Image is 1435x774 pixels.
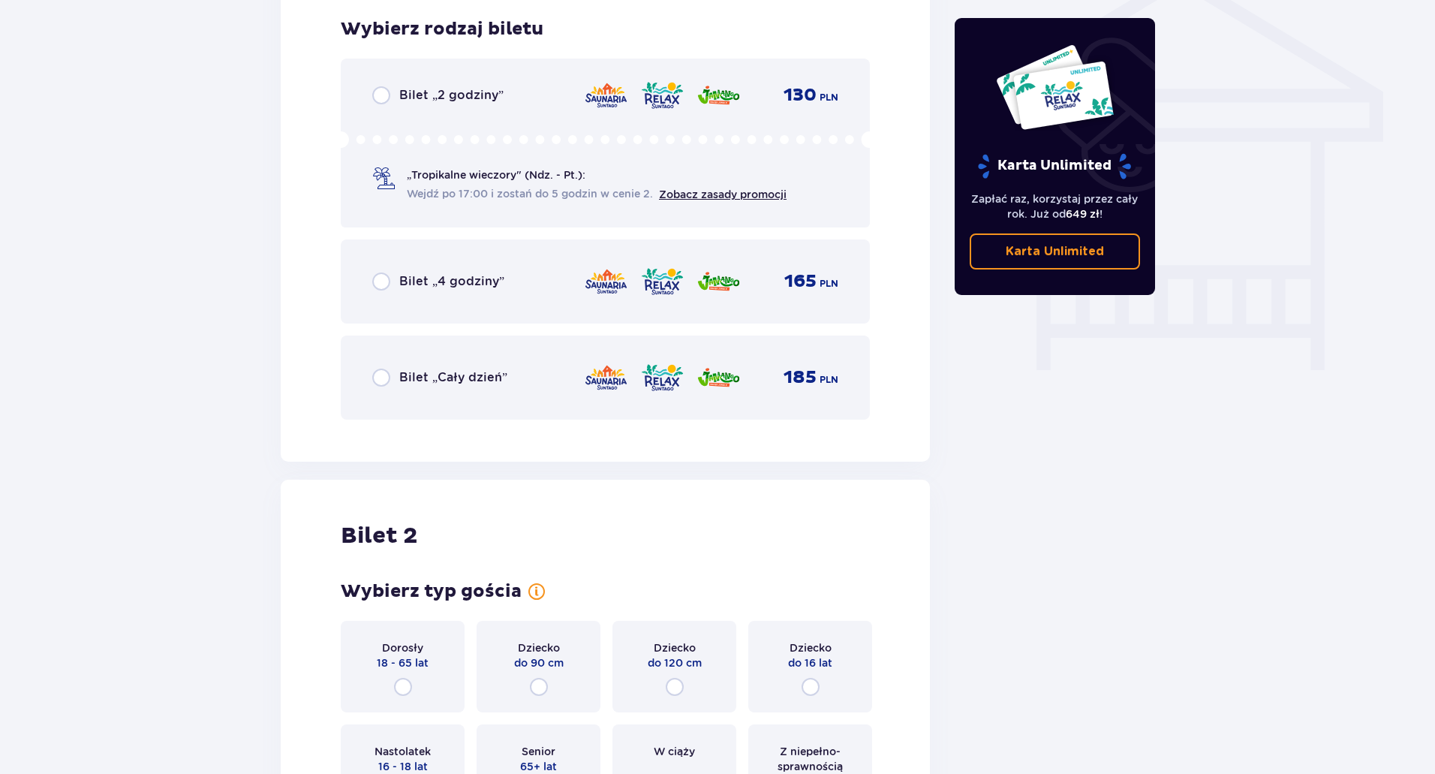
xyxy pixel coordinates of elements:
[784,366,817,389] p: 185
[696,80,741,111] img: zone logo
[790,640,832,655] p: Dziecko
[762,744,859,774] p: Z niepełno­sprawnością
[514,655,564,670] p: do 90 cm
[341,522,417,550] p: Bilet 2
[820,373,838,387] p: PLN
[584,266,628,297] img: zone logo
[820,91,838,104] p: PLN
[522,744,555,759] p: Senior
[375,744,431,759] p: Nastolatek
[399,87,504,104] p: Bilet „2 godziny”
[584,362,628,393] img: zone logo
[382,640,423,655] p: Dorosły
[654,640,696,655] p: Dziecko
[970,191,1141,221] p: Zapłać raz, korzystaj przez cały rok. Już od !
[640,80,684,111] img: zone logo
[407,186,653,201] span: Wejdź po 17:00 i zostań do 5 godzin w cenie 2.
[1066,208,1100,220] span: 649 zł
[518,640,560,655] p: Dziecko
[696,266,741,297] img: zone logo
[407,167,585,182] p: „Tropikalne wieczory" (Ndz. - Pt.):
[399,369,507,386] p: Bilet „Cały dzień”
[970,233,1141,270] a: Karta Unlimited
[520,759,557,774] p: 65+ lat
[654,744,695,759] p: W ciąży
[648,655,702,670] p: do 120 cm
[378,759,428,774] p: 16 - 18 lat
[784,270,817,293] p: 165
[640,362,684,393] img: zone logo
[399,273,504,290] p: Bilet „4 godziny”
[820,277,838,291] p: PLN
[659,188,787,200] a: Zobacz zasady promocji
[696,362,741,393] img: zone logo
[640,266,684,297] img: zone logo
[377,655,429,670] p: 18 - 65 lat
[784,84,817,107] p: 130
[341,580,522,603] p: Wybierz typ gościa
[1006,243,1104,260] p: Karta Unlimited
[584,80,628,111] img: zone logo
[788,655,832,670] p: do 16 lat
[341,18,543,41] p: Wybierz rodzaj biletu
[976,153,1133,179] p: Karta Unlimited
